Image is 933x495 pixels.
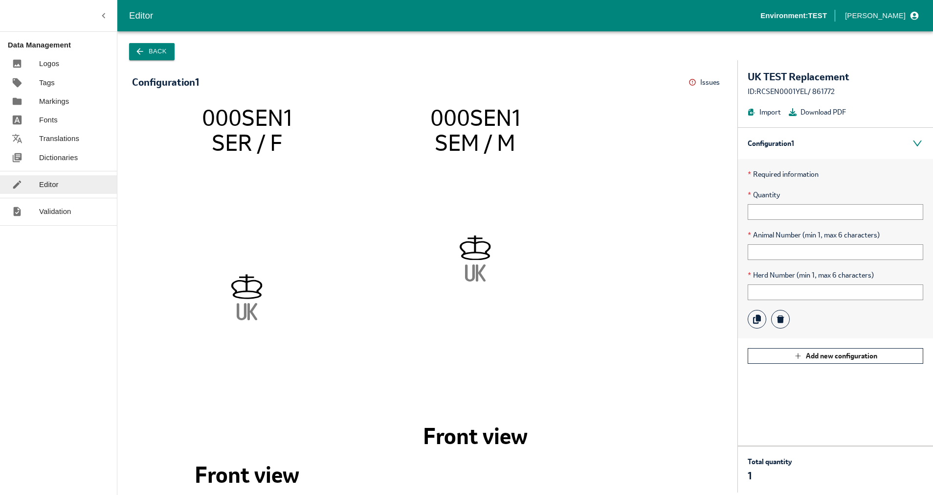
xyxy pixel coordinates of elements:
[748,169,923,180] p: Required information
[430,103,520,132] tspan: 000SEN1
[476,263,486,281] tspan: K
[39,206,71,217] p: Validation
[129,8,760,23] div: Editor
[748,270,923,281] span: Herd Number
[797,270,874,281] span: (min 1, max 6 characters)
[202,103,292,132] tspan: 000SEN1
[841,7,921,24] button: profile
[748,230,923,240] span: Animal Number
[129,43,175,60] button: Back
[39,152,78,163] p: Dictionaries
[760,10,827,21] p: Environment: TEST
[689,75,723,90] button: Issues
[738,128,933,159] div: Configuration 1
[8,40,117,50] p: Data Management
[247,303,258,320] tspan: K
[39,179,59,190] p: Editor
[39,115,58,125] p: Fonts
[748,189,923,200] span: Quantity
[789,107,846,118] button: Download PDF
[748,348,923,364] button: Add new configuration
[237,303,247,320] tspan: U
[748,70,923,84] div: UK TEST Replacement
[845,10,906,21] p: [PERSON_NAME]
[748,469,792,483] p: 1
[132,77,199,88] div: Configuration 1
[465,263,476,281] tspan: U
[435,128,515,157] tspan: SEM / M
[195,460,299,489] tspan: Front view
[39,133,79,144] p: Translations
[212,128,282,157] tspan: SER / F
[39,77,55,88] p: Tags
[748,86,923,97] div: ID: RCSEN0001YEL / 861772
[39,96,69,107] p: Markings
[748,107,781,118] button: Import
[39,58,59,69] p: Logos
[748,456,792,467] p: Total quantity
[802,230,880,240] span: (min 1, max 6 characters)
[423,421,528,450] tspan: Front view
